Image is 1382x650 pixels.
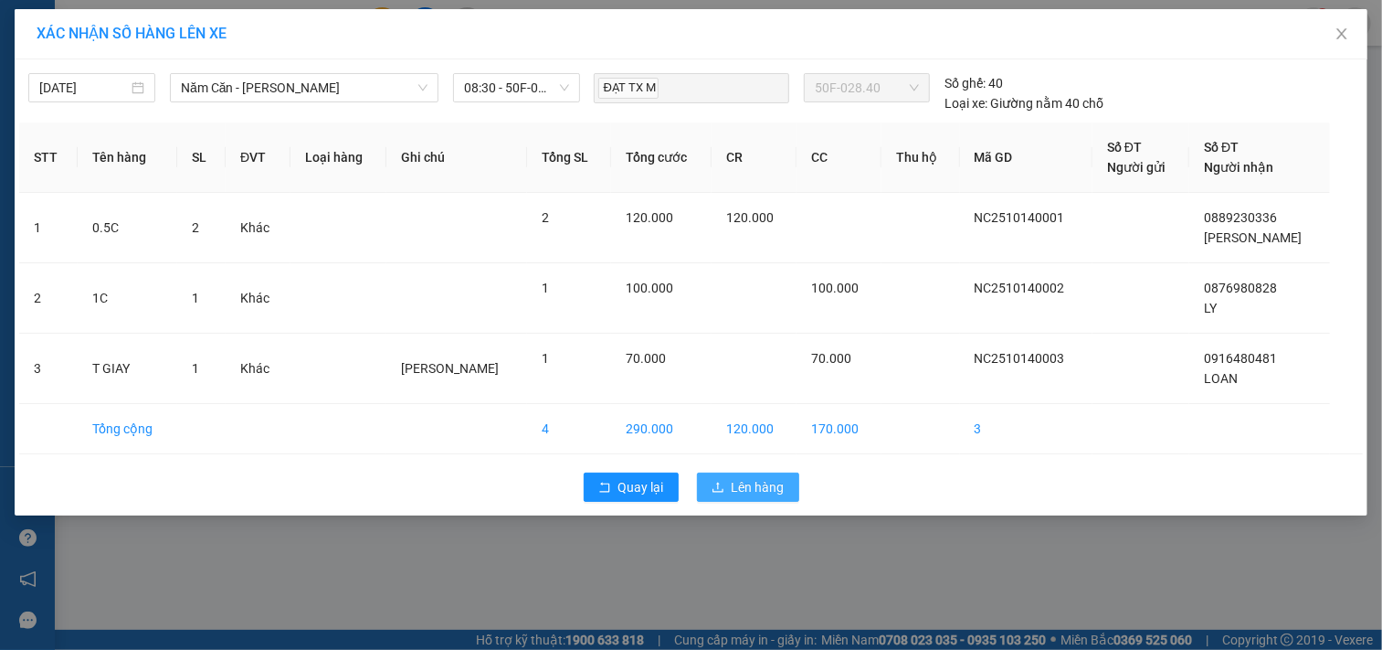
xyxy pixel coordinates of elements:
[944,93,1103,113] div: Giường nằm 40 chỗ
[78,404,177,454] td: Tổng cộng
[19,123,78,193] th: STT
[23,23,114,114] img: logo.jpg
[712,404,796,454] td: 120.000
[226,123,290,193] th: ĐVT
[1204,210,1277,225] span: 0889230336
[290,123,386,193] th: Loại hàng
[1204,281,1277,295] span: 0876980828
[19,193,78,263] td: 1
[944,73,1003,93] div: 40
[78,263,177,334] td: 1C
[171,45,764,68] li: 26 Phó Cơ Điều, Phường 12
[78,123,177,193] th: Tên hàng
[19,334,78,404] td: 3
[811,351,851,366] span: 70.000
[796,123,881,193] th: CC
[226,334,290,404] td: Khác
[712,123,796,193] th: CR
[1204,371,1238,386] span: LOAN
[881,123,959,193] th: Thu hộ
[19,263,78,334] td: 2
[811,281,859,295] span: 100.000
[464,74,569,101] span: 08:30 - 50F-028.40
[23,133,253,163] b: GỬI : Trạm Năm Căn
[192,361,199,376] span: 1
[944,73,986,93] span: Số ghế:
[177,123,226,193] th: SL
[542,351,549,366] span: 1
[584,473,679,502] button: rollbackQuay lại
[226,193,290,263] td: Khác
[1204,230,1302,245] span: [PERSON_NAME]
[975,281,1065,295] span: NC2510140002
[226,263,290,334] td: Khác
[1335,27,1349,41] span: close
[944,93,987,113] span: Loại xe:
[527,404,611,454] td: 4
[611,123,712,193] th: Tổng cước
[960,123,1092,193] th: Mã GD
[618,477,664,497] span: Quay lại
[401,361,499,376] span: [PERSON_NAME]
[1107,160,1166,175] span: Người gửi
[37,25,227,42] span: XÁC NHẬN SỐ HÀNG LÊN XE
[598,78,659,99] span: ĐẠT TX M
[815,74,919,101] span: 50F-028.40
[1204,301,1217,315] span: LY
[78,193,177,263] td: 0.5C
[732,477,785,497] span: Lên hàng
[1204,140,1239,155] span: Số ĐT
[611,404,712,454] td: 290.000
[386,123,527,193] th: Ghi chú
[626,281,673,295] span: 100.000
[1204,160,1273,175] span: Người nhận
[192,291,199,305] span: 1
[697,473,799,502] button: uploadLên hàng
[78,334,177,404] td: T GIAY
[417,82,428,93] span: down
[626,351,666,366] span: 70.000
[1204,351,1277,366] span: 0916480481
[975,210,1065,225] span: NC2510140001
[975,351,1065,366] span: NC2510140003
[542,281,549,295] span: 1
[171,68,764,91] li: Hotline: 02839552959
[527,123,611,193] th: Tổng SL
[39,78,128,98] input: 14/10/2025
[542,210,549,225] span: 2
[1107,140,1142,155] span: Số ĐT
[960,404,1092,454] td: 3
[181,74,427,101] span: Năm Căn - Hồ Chí Minh
[796,404,881,454] td: 170.000
[726,210,774,225] span: 120.000
[712,481,724,495] span: upload
[626,210,673,225] span: 120.000
[598,481,611,495] span: rollback
[1316,9,1367,60] button: Close
[192,220,199,235] span: 2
